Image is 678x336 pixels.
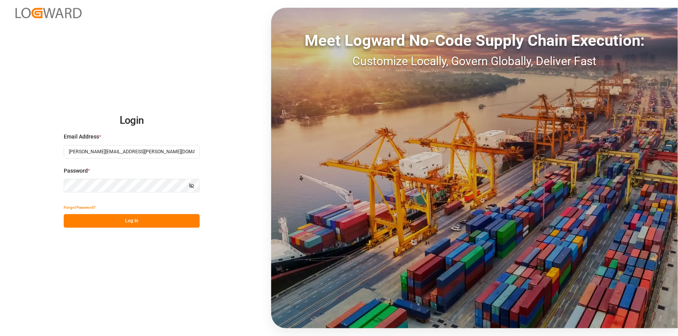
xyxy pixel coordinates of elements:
button: Log In [64,214,200,228]
button: Forgot Password? [64,201,96,214]
span: Email Address [64,133,99,141]
img: Logward_new_orange.png [16,8,82,18]
h2: Login [64,108,200,133]
span: Password [64,167,88,175]
input: Enter your email [64,145,200,159]
div: Meet Logward No-Code Supply Chain Execution: [271,29,678,52]
div: Customize Locally, Govern Globally, Deliver Fast [271,52,678,70]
